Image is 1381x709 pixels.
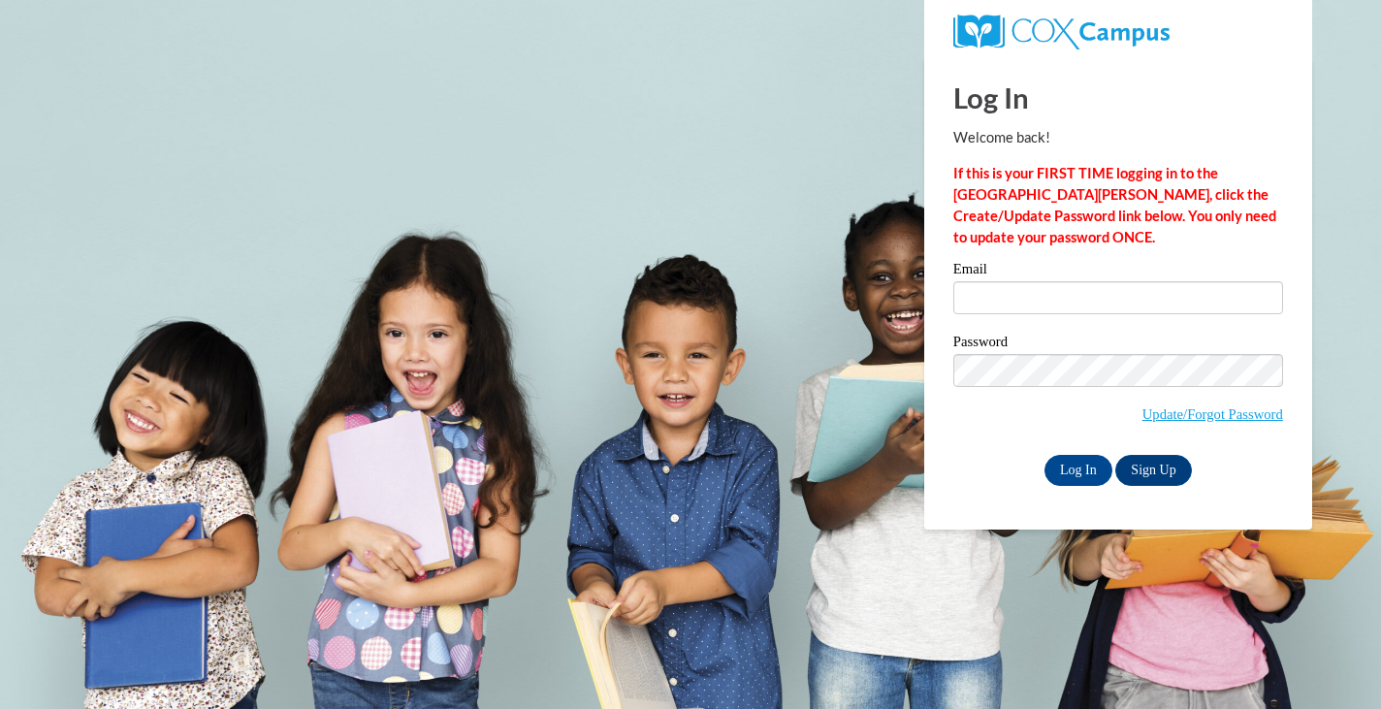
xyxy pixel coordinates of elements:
label: Email [953,262,1283,281]
img: COX Campus [953,15,1170,49]
h1: Log In [953,78,1283,117]
a: Sign Up [1115,455,1191,486]
a: Update/Forgot Password [1142,406,1283,422]
a: COX Campus [953,22,1170,39]
strong: If this is your FIRST TIME logging in to the [GEOGRAPHIC_DATA][PERSON_NAME], click the Create/Upd... [953,165,1276,245]
p: Welcome back! [953,127,1283,148]
input: Log In [1044,455,1112,486]
label: Password [953,335,1283,354]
